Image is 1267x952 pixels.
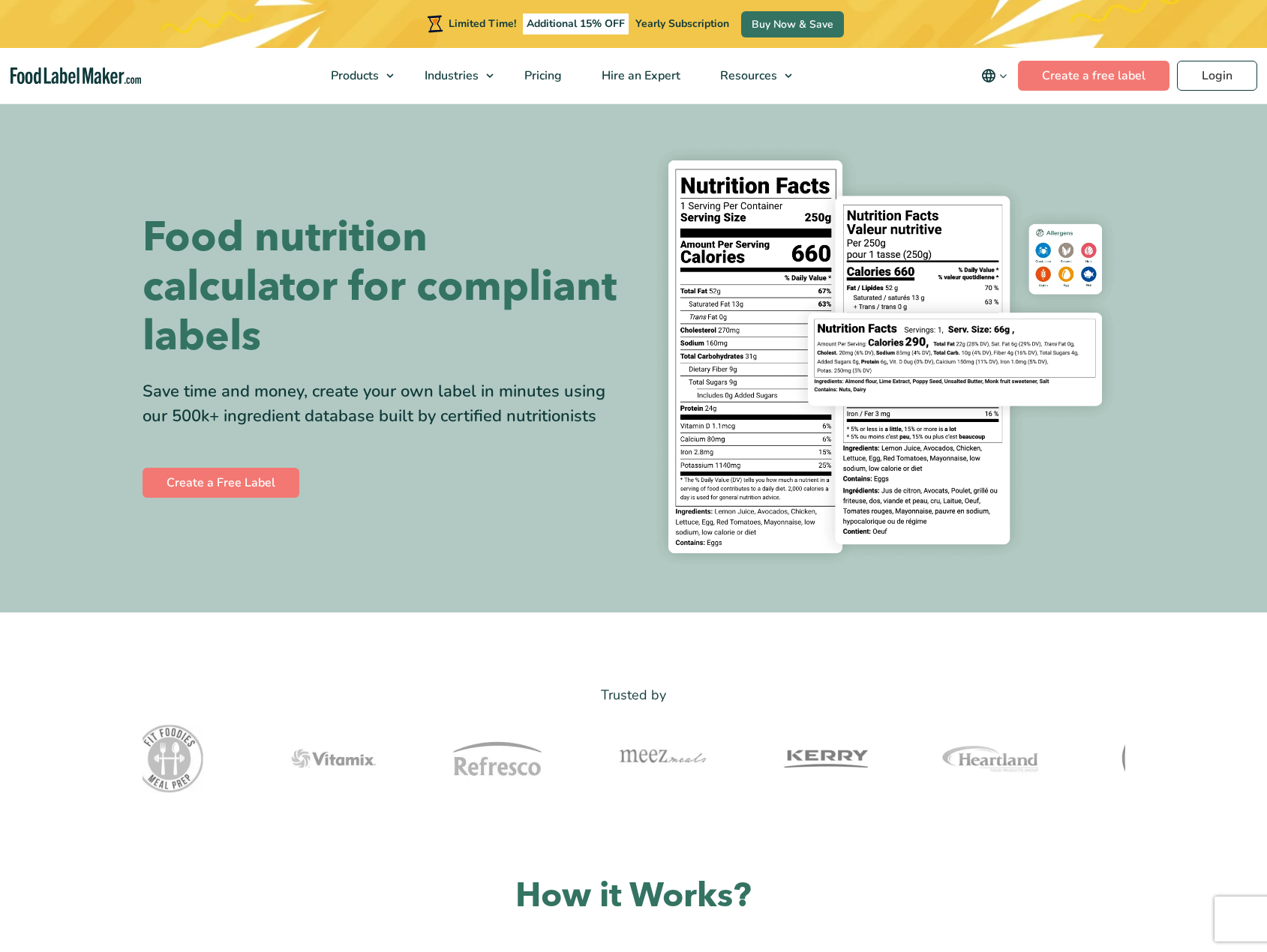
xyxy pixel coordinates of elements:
a: Login [1177,61,1257,91]
span: Additional 15% OFF [523,13,629,34]
span: Products [326,67,380,84]
span: Industries [420,67,480,84]
a: Industries [405,48,501,103]
a: Buy Now & Save [741,11,844,37]
span: Pricing [520,67,563,84]
a: Pricing [505,48,578,103]
span: Limited Time! [449,16,516,31]
div: Save time and money, create your own label in minutes using our 500k+ ingredient database built b... [143,379,623,429]
span: Yearly Subscription [635,16,729,31]
p: Trusted by [143,684,1125,706]
a: Create a Free Label [143,468,299,498]
h2: How it Works? [143,874,1125,918]
a: Hire an Expert [582,48,697,103]
span: Hire an Expert [597,67,682,84]
a: Products [311,48,401,103]
a: Resources [701,48,800,103]
span: Resources [716,67,779,84]
a: Create a free label [1018,61,1169,91]
h1: Food nutrition calculator for compliant labels [143,213,623,361]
